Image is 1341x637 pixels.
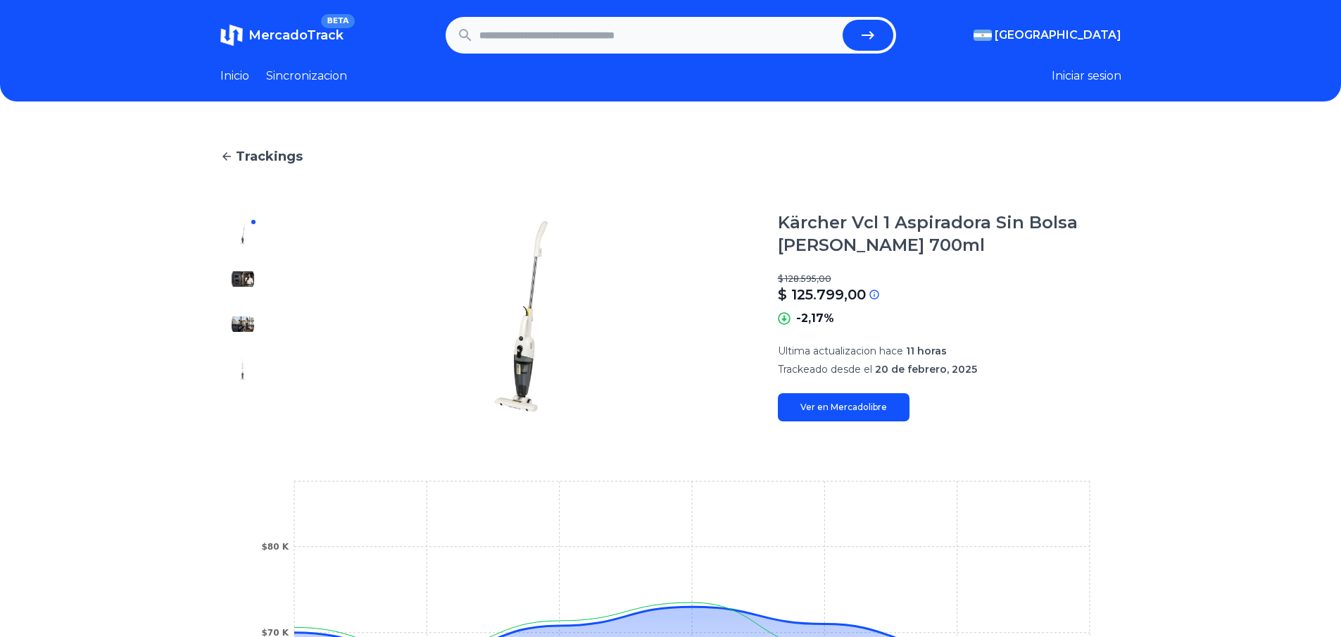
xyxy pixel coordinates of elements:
span: 20 de febrero, 2025 [875,363,977,376]
tspan: $80 K [261,542,289,552]
img: Kärcher Vcl 1 Aspiradora Sin Bolsa Blanco 700ml [232,313,254,335]
a: Inicio [220,68,249,85]
span: [GEOGRAPHIC_DATA] [995,27,1121,44]
img: Kärcher Vcl 1 Aspiradora Sin Bolsa Blanco 700ml [294,211,750,421]
p: $ 125.799,00 [778,285,866,304]
img: Kärcher Vcl 1 Aspiradora Sin Bolsa Blanco 700ml [232,268,254,290]
span: BETA [321,14,354,28]
a: Ver en Mercadolibre [778,393,909,421]
button: Iniciar sesion [1052,68,1121,85]
a: Sincronizacion [266,68,347,85]
a: MercadoTrackBETA [220,24,344,47]
span: Trackeado desde el [778,363,872,376]
a: Trackings [220,147,1121,166]
img: Kärcher Vcl 1 Aspiradora Sin Bolsa Blanco 700ml [232,358,254,381]
span: MercadoTrack [248,27,344,43]
p: -2,17% [796,310,834,327]
img: MercadoTrack [220,24,243,47]
span: 11 horas [906,345,947,357]
h1: Kärcher Vcl 1 Aspiradora Sin Bolsa [PERSON_NAME] 700ml [778,211,1121,256]
button: [GEOGRAPHIC_DATA] [974,27,1121,44]
img: Kärcher Vcl 1 Aspiradora Sin Bolsa Blanco 700ml [232,223,254,245]
span: Ultima actualizacion hace [778,345,903,357]
span: Trackings [236,147,303,166]
p: $ 128.595,00 [778,273,1121,285]
img: Argentina [974,30,992,41]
